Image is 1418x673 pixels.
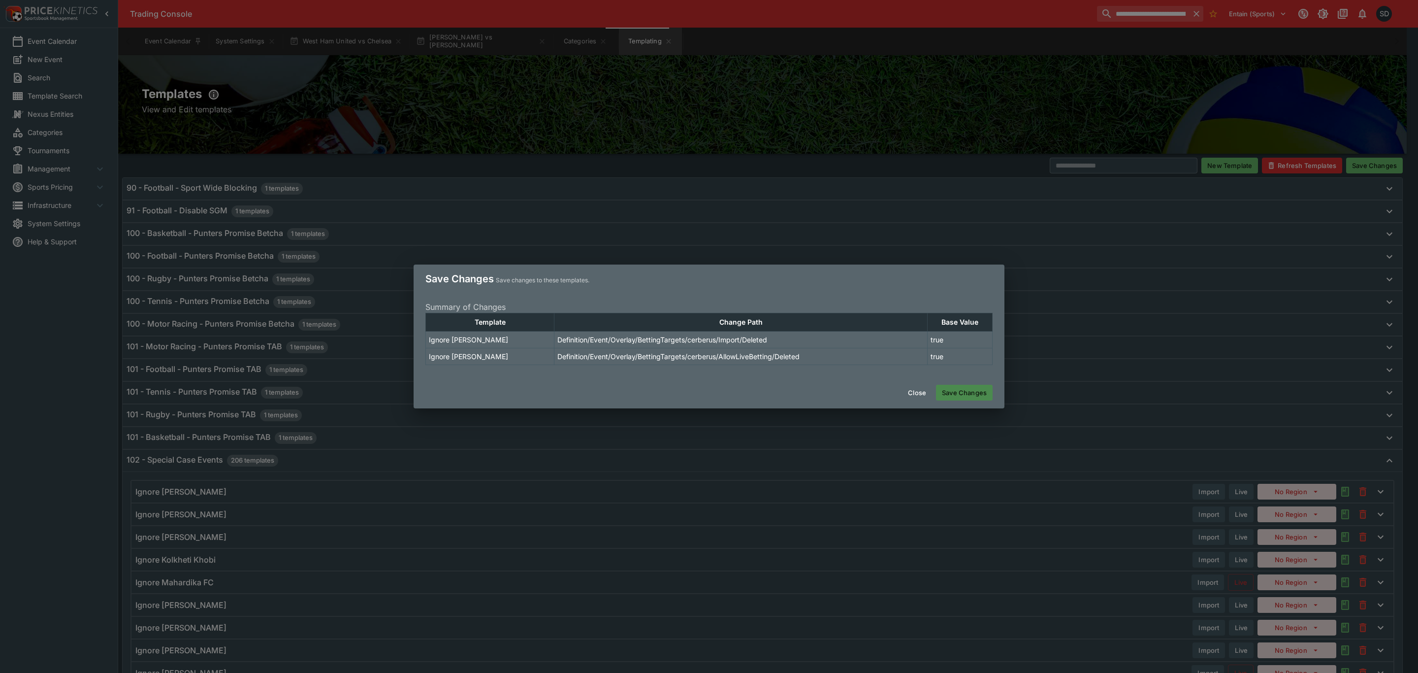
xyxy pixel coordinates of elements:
[927,332,992,348] td: true
[927,313,992,332] th: Base Value
[936,385,993,401] button: Save Changes
[557,351,800,362] p: Definition/Event/Overlay/BettingTargets/cerberus/AllowLiveBetting/Deleted
[425,301,993,313] p: Summary of Changes
[425,272,494,285] h4: Save Changes
[426,313,554,332] th: Template
[496,275,589,285] p: Save changes to these templates.
[426,348,554,365] td: Ignore [PERSON_NAME]
[557,335,767,345] p: Definition/Event/Overlay/BettingTargets/cerberus/Import/Deleted
[902,385,932,401] button: Close
[927,348,992,365] td: true
[554,313,928,332] th: Change Path
[426,332,554,348] td: Ignore [PERSON_NAME]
